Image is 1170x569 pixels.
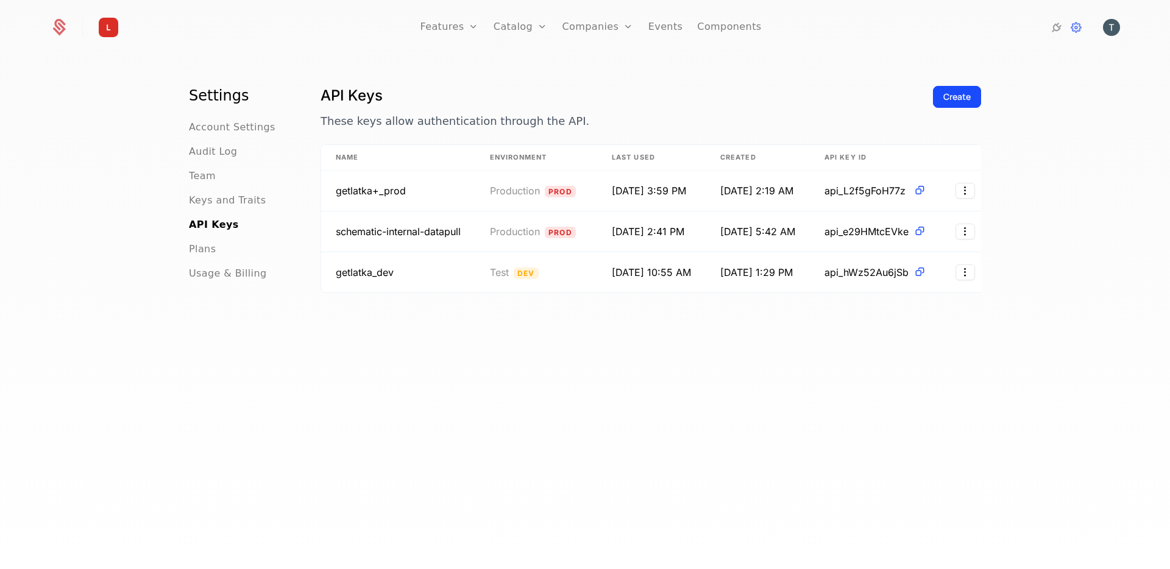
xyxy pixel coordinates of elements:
img: Tsovak Harutyunyan [1103,19,1120,36]
h1: Settings [189,86,291,105]
button: Select action [955,183,975,199]
button: Open user button [1103,19,1120,36]
th: Environment [475,145,597,171]
th: Last Used [597,145,706,171]
a: Keys and Traits [189,193,266,208]
p: These keys allow authentication through the API. [321,113,923,130]
a: Team [189,169,216,183]
span: Prod [545,227,576,238]
button: Select action [955,224,975,239]
a: Settings [1069,20,1083,35]
span: Production [490,225,540,238]
span: getlatka_dev [336,266,394,278]
a: Audit Log [189,144,237,159]
a: Plans [189,242,216,256]
nav: Main [189,86,291,281]
span: Prod [545,186,576,197]
td: [DATE] 1:29 PM [706,252,810,292]
td: [DATE] 5:42 AM [706,211,810,252]
button: Create [933,86,981,108]
a: Account Settings [189,120,275,135]
th: API Key ID [810,145,941,171]
a: Integrations [1049,20,1064,35]
span: api_e29HMtcEVke [824,224,909,239]
span: Dev [514,267,539,279]
span: Test [490,266,509,278]
button: Select action [955,264,975,280]
span: Production [490,185,540,197]
td: [DATE] 2:41 PM [597,211,706,252]
span: api_L2f5gFoH77z [824,183,909,198]
div: Create [943,91,971,103]
span: api_hWz52Au6jSb [824,265,909,280]
td: [DATE] 10:55 AM [597,252,706,292]
span: getlatka+_prod [336,185,406,197]
a: Usage & Billing [189,266,267,281]
img: GetLatka [94,13,123,42]
td: [DATE] 3:59 PM [597,171,706,211]
td: [DATE] 2:19 AM [706,171,810,211]
span: Using to create reports for Nathan [336,225,461,238]
h1: API Keys [321,86,923,105]
th: Created [706,145,810,171]
th: Name [321,145,475,171]
a: API Keys [189,217,239,232]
